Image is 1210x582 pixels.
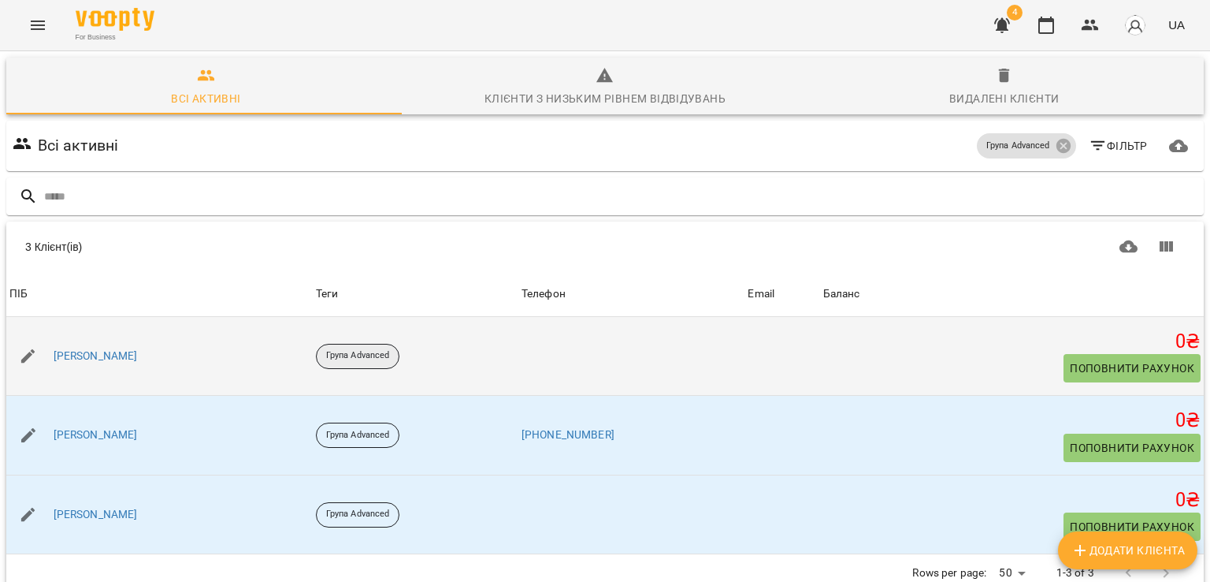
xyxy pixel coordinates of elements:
h5: 0 ₴ [823,409,1201,433]
div: Теги [316,285,515,304]
div: Клієнти з низьким рівнем відвідувань [484,89,726,108]
p: Rows per page: [912,565,986,581]
img: Voopty Logo [76,8,154,31]
button: Menu [19,6,57,44]
div: Sort [748,285,774,304]
div: Всі активні [171,89,240,108]
button: Поповнити рахунок [1063,513,1201,541]
h5: 0 ₴ [823,330,1201,354]
h5: 0 ₴ [823,488,1201,513]
span: Поповнити рахунок [1070,359,1194,378]
img: avatar_s.png [1124,14,1146,36]
a: [PERSON_NAME] [54,507,138,523]
div: Група Advanced [316,502,399,528]
div: Sort [521,285,566,304]
span: Телефон [521,285,742,304]
span: UA [1168,17,1185,33]
a: [PERSON_NAME] [54,349,138,364]
h6: Всі активні [38,133,119,158]
a: [PHONE_NUMBER] [521,428,614,441]
div: Sort [9,285,28,304]
button: Поповнити рахунок [1063,434,1201,462]
span: Фільтр [1089,136,1148,155]
button: Фільтр [1082,132,1154,160]
div: 3 Клієнт(ів) [25,239,596,255]
span: 4 [1007,5,1023,21]
div: Група Advanced [316,423,399,448]
span: For Business [76,32,154,43]
span: Поповнити рахунок [1070,517,1194,536]
div: Sort [823,285,860,304]
span: Баланс [823,285,1201,304]
button: Завантажити CSV [1110,228,1148,266]
button: Показати колонки [1147,228,1185,266]
p: Група Advanced [326,429,389,442]
span: Додати клієнта [1071,541,1185,560]
a: [PERSON_NAME] [54,427,138,443]
div: Телефон [521,285,566,304]
button: UA [1162,10,1191,39]
div: Група Advanced [977,133,1075,159]
div: Table Toolbar [6,222,1204,272]
div: Баланс [823,285,860,304]
div: Видалені клієнти [949,89,1059,108]
div: ПІБ [9,285,28,304]
span: Поповнити рахунок [1070,438,1194,457]
p: Група Advanced [986,140,1049,153]
span: ПІБ [9,285,310,304]
button: Поповнити рахунок [1063,354,1201,382]
button: Додати клієнта [1058,532,1197,569]
div: Email [748,285,774,304]
div: Група Advanced [316,344,399,369]
p: 1-3 of 3 [1056,565,1094,581]
span: Email [748,285,816,304]
p: Група Advanced [326,508,389,521]
p: Група Advanced [326,349,389,363]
